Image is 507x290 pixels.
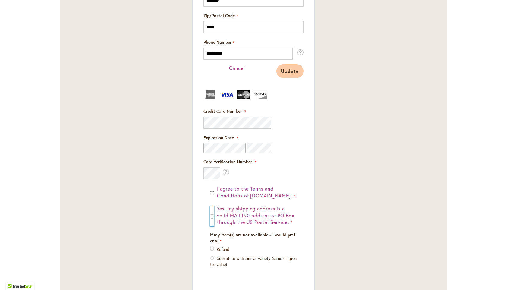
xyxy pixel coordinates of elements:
[237,90,250,99] img: MasterCard
[203,13,235,18] span: Zip/Postal Code
[203,159,252,165] span: Card Verification Number
[203,90,217,99] img: American Express
[217,185,292,199] span: I agree to the Terms and Conditions of [DOMAIN_NAME].
[281,68,299,74] span: Update
[276,64,304,78] button: Update
[220,90,234,99] img: Visa
[253,90,267,99] img: Discover
[210,232,295,244] span: If my item(s) are not available - I would prefer a:
[217,205,295,225] span: Yes, my shipping address is a valid MAILING address or PO Box through the US Postal Service.
[203,135,234,140] span: Expiration Date
[229,65,245,71] span: Cancel
[203,39,231,45] span: Phone Number
[210,255,297,267] label: Substitute with similar variety (same or greater value)
[203,108,242,114] span: Credit Card Number
[229,65,245,72] button: Cancel
[217,246,229,252] label: Refund
[5,269,21,285] iframe: Launch Accessibility Center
